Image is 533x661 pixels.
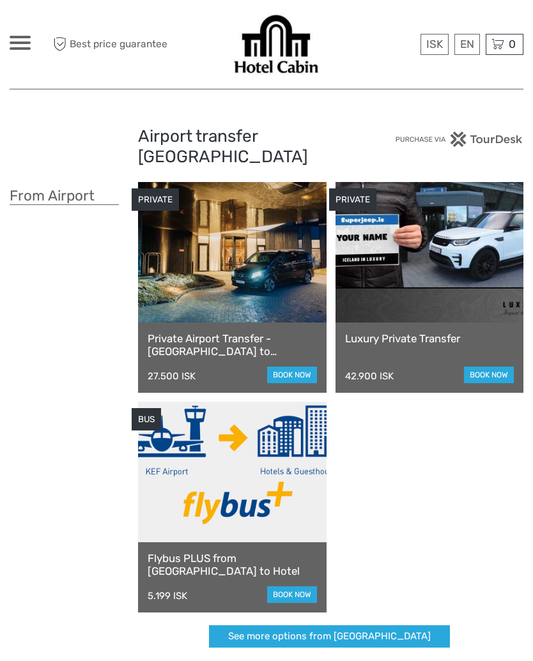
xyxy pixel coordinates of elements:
[329,188,376,211] div: PRIVATE
[267,367,317,383] a: book now
[132,188,179,211] div: PRIVATE
[10,187,119,205] h3: From Airport
[148,552,317,578] a: Flybus PLUS from [GEOGRAPHIC_DATA] to Hotel
[507,38,518,50] span: 0
[267,586,317,603] a: book now
[148,332,317,358] a: Private Airport Transfer - [GEOGRAPHIC_DATA] to [GEOGRAPHIC_DATA]
[138,126,395,167] h2: Airport transfer [GEOGRAPHIC_DATA]
[148,370,196,382] div: 27.500 ISK
[132,408,161,430] div: BUS
[464,367,514,383] a: book now
[231,13,322,76] img: Our services
[454,34,480,55] div: EN
[50,34,167,55] span: Best price guarantee
[345,370,394,382] div: 42.900 ISK
[209,625,450,648] a: See more options from [GEOGRAPHIC_DATA]
[426,38,443,50] span: ISK
[345,332,514,345] a: Luxury Private Transfer
[148,590,187,602] div: 5.199 ISK
[395,132,523,148] img: PurchaseViaTourDesk.png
